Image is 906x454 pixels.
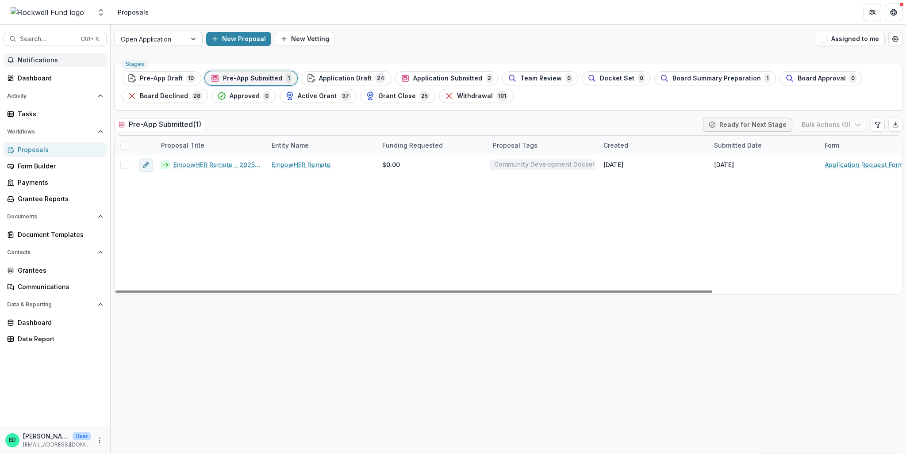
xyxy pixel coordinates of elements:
div: Entity Name [266,141,314,150]
div: Dashboard [18,318,100,327]
p: [PERSON_NAME] [23,431,69,441]
button: Bulk Actions (0) [796,118,867,132]
div: Submitted Date [709,141,767,150]
button: Open Documents [4,210,107,224]
button: Pre-App Draft10 [122,71,201,85]
span: Withdrawal [457,92,493,100]
button: Application Submitted2 [395,71,499,85]
a: Dashboard [4,71,107,85]
img: Rockwell Fund logo [11,7,84,18]
span: 1 [286,73,292,83]
p: [EMAIL_ADDRESS][DOMAIN_NAME] [23,441,91,449]
div: Proposal Tags [488,136,598,155]
button: New Vetting [275,32,335,46]
div: Payments [18,178,100,187]
div: Created [598,141,633,150]
span: 25 [419,91,430,101]
button: Active Grant37 [280,89,357,103]
div: Dashboard [18,73,100,83]
button: Assigned to me [814,32,885,46]
button: Search... [4,32,107,46]
span: Activity [7,93,94,99]
span: Approved [230,92,260,100]
div: Document Templates [18,230,100,239]
div: Funding Requested [377,136,488,155]
span: Documents [7,214,94,220]
div: Proposal Title [156,141,210,150]
button: Open Activity [4,89,107,103]
div: Grantees [18,266,100,275]
a: Document Templates [4,227,107,242]
div: Proposal Title [156,136,266,155]
button: More [94,435,105,446]
button: Pre-App Submitted1 [205,71,297,85]
button: New Proposal [206,32,271,46]
div: Created [598,136,709,155]
nav: breadcrumb [114,6,152,19]
a: Dashboard [4,315,107,330]
div: Entity Name [266,136,377,155]
span: 0 [638,73,645,83]
button: Ready for Next Stage [703,118,792,132]
button: Docket Set0 [582,71,651,85]
button: Export table data [888,118,902,132]
div: Submitted Date [709,136,819,155]
button: Team Review0 [502,71,578,85]
div: Proposal Tags [488,141,543,150]
span: Stages [126,61,144,67]
span: 28 [192,91,202,101]
div: Tasks [18,109,100,118]
span: 24 [375,73,386,83]
span: 1 [764,73,770,83]
span: Board Approval [798,75,846,82]
span: Active Grant [298,92,337,100]
div: Proposals [118,8,149,17]
a: Tasks [4,107,107,121]
button: Get Help [885,4,902,21]
button: Open table manager [888,32,902,46]
span: Application Draft [319,75,372,82]
span: Search... [20,35,76,43]
div: Form [819,141,845,150]
button: edit [139,158,153,172]
a: Grantee Reports [4,191,107,206]
div: [DATE] [603,160,623,169]
div: Grantee Reports [18,194,100,203]
span: $0.00 [382,160,400,169]
button: Partners [864,4,881,21]
div: Funding Requested [377,141,448,150]
div: Form Builder [18,161,100,171]
div: [DATE] [714,160,734,169]
button: Grant Close25 [360,89,435,103]
button: Board Approval0 [779,71,862,85]
span: Workflows [7,129,94,135]
button: Open Data & Reporting [4,298,107,312]
button: Open Contacts [4,245,107,259]
a: Proposals [4,142,107,157]
span: Docket Set [600,75,634,82]
button: Notifications [4,53,107,67]
span: Contacts [7,249,94,256]
span: Application Submitted [413,75,482,82]
span: 0 [565,73,572,83]
span: 10 [186,73,196,83]
span: Board Summary Preparation [672,75,761,82]
div: Ctrl + K [79,34,101,44]
span: Team Review [520,75,562,82]
h2: Pre-App Submitted ( 1 ) [114,118,205,131]
span: Grant Close [378,92,416,100]
span: Notifications [18,57,103,64]
span: Board Declined [140,92,188,100]
button: Application Draft24 [301,71,392,85]
span: 0 [849,73,856,83]
div: Communications [18,282,100,291]
button: Approved0 [211,89,276,103]
div: Estevan D. Delgado [9,437,16,443]
span: Pre-App Submitted [223,75,282,82]
a: Form Builder [4,159,107,173]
